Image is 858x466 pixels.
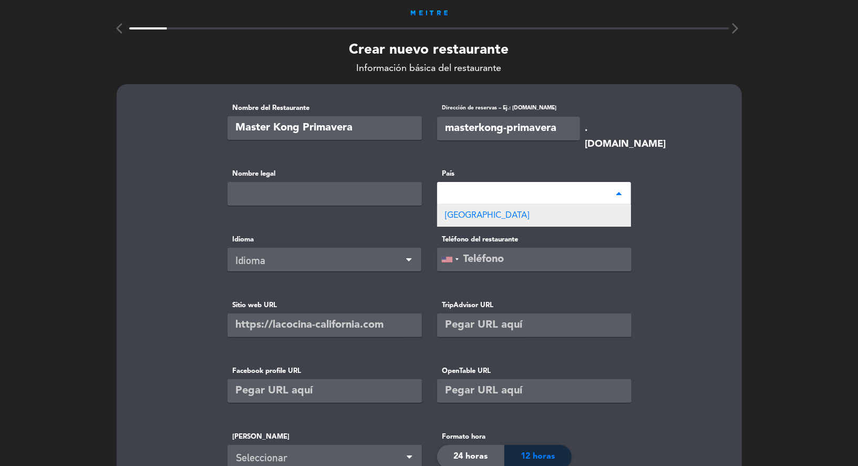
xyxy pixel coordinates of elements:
[585,121,666,152] span: .[DOMAIN_NAME]
[228,234,421,245] label: Idioma
[437,117,580,140] input: lacocina-california
[437,104,580,115] label: Dirección de reservas – Ej.: [DOMAIN_NAME]
[228,431,422,442] label: [PERSON_NAME]
[729,22,742,35] i: arrow_forward_ios
[437,366,631,377] label: OpenTable URL
[228,379,422,403] input: Pegar URL aquí
[117,61,742,76] div: Información básica del restaurante
[521,450,555,463] span: 12 horas
[228,366,421,377] label: Facebook profile URL
[236,252,405,269] div: Idioma
[117,22,129,35] i: arrow_back_ios
[437,431,572,442] label: Formato hora
[228,300,421,311] label: Sitio web URL
[438,248,462,271] div: United States: +1
[453,450,488,463] span: 24 horas
[437,300,631,311] label: TripAdvisor URL
[228,168,421,179] label: Nombre legal
[117,39,742,61] div: Crear nuevo restaurante
[228,116,422,140] input: La Cocina California
[437,234,631,245] label: Teléfono del restaurante
[437,379,632,403] input: Pegar URL aquí
[228,313,422,337] input: https://lacocina-california.com
[437,168,631,179] label: País
[228,103,421,114] label: Nombre del Restaurante
[437,248,632,271] input: Teléfono
[411,11,448,15] img: MEITRE
[446,211,530,220] span: [GEOGRAPHIC_DATA]
[437,313,632,337] input: Pegar URL aquí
